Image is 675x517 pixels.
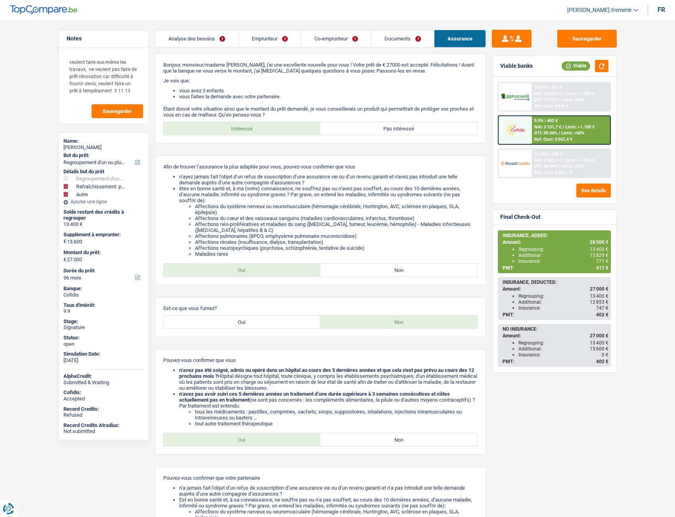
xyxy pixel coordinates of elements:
[590,346,608,352] span: 13 600 €
[534,137,572,142] div: Ref. Cost: 5 957,4 €
[63,308,144,314] div: 9.9
[596,305,608,311] span: 747 €
[195,215,478,221] li: Affections du cœur et des vaisseaux sanguins (maladies cardiovasculaires, infarctus, thrombose)
[565,158,595,163] span: Limit: >1.806 €
[565,91,595,96] span: Limit: >1.000 €
[596,312,608,318] span: 402 €
[503,280,608,285] div: INSURANCE, DEDUCTED:
[63,341,144,347] div: open
[63,268,142,274] label: Durée du prêt:
[561,130,584,136] span: Limit: <60%
[63,292,144,298] div: Cofidis
[179,485,478,497] li: n’a jamais fait l’objet d’un refus de souscription d’une assurance vie ou d’un revenu garanti et ...
[434,30,486,47] a: Assurance
[534,118,558,123] div: 9.9% | 402 €
[195,409,478,421] li: tous les médicaments : pastilles, comprimés, sachets, sirops, suppositoires, inhalations, injecti...
[63,351,144,357] div: Simulation Date:
[596,258,608,264] span: 771 €
[63,144,144,151] div: [PERSON_NAME]
[10,5,77,15] img: TopCompare Logo
[179,367,474,379] b: n’avez pas été soigné, admis ou opéré dans un hôpital au cours des 5 dernières années et que cela...
[63,406,144,412] div: Record Credits:
[534,91,561,96] span: NAI: 2 622,5 €
[63,209,144,221] div: Solde restant des crédits à regrouper
[163,106,478,118] p: Étant donné votre situation ainsi que le montant du prêt demandé, je vous conseillerais un produi...
[320,433,477,446] label: Non
[534,151,562,157] div: 10.45% | 409 €
[92,104,143,118] button: Sauvegarder
[195,233,478,239] li: Affections pulmonaires (BPCO, emphysème pulmonaire mucoviscidose)
[63,379,144,386] div: Submitted & Waiting
[63,373,144,379] div: AlphaCredit:
[576,184,611,197] button: See details
[63,238,66,245] span: €
[63,428,144,435] div: Not submitted
[590,253,608,258] span: 13 829 €
[155,30,238,47] a: Analyse des besoins
[179,94,478,100] li: vous faites la demande avec votre partenaire.
[518,258,608,264] div: Insurance:
[501,156,530,170] img: Record Credits
[500,214,541,220] div: Final Check-Out
[558,164,560,169] span: /
[63,396,144,402] div: Accepted
[503,333,608,339] div: Amount:
[590,333,608,339] span: 27 000 €
[518,305,608,311] div: Insurance:
[163,164,478,170] p: Afin de trouver l’assurance la plus adaptée pour vous, pouvez-vous confirmer que vous
[163,357,478,363] p: Pouvez-vous confirmer que vous
[562,158,564,163] span: /
[164,122,321,135] label: Intéressé
[503,233,608,238] div: INSURANCE, ADDED:
[534,124,561,130] span: NAI: 3 131,7 €
[179,367,478,391] li: Hôpital désigne tout hôpital, toute clinique, y compris les établissements psychiatriques, d'un é...
[590,299,608,305] span: 12 853 €
[63,199,144,205] div: Ajouter une ligne
[195,221,478,233] li: Affections néo-prolifératives et maladies du sang ([MEDICAL_DATA], tumeur, leucémie, hémophilie) ...
[503,286,608,292] div: Amount:
[518,352,608,358] div: Insurance:
[63,257,66,263] span: €
[63,318,144,325] div: Stage:
[500,63,533,69] div: Viable banks
[63,422,144,429] div: Record Credits Atradius:
[179,391,450,403] b: n’avez pas avoir suivi ces 5 dernières années un traitement d’une durée supérieure à 3 semaines c...
[63,138,144,144] div: Name:
[501,92,530,101] img: AlphaCredit
[518,346,608,352] div: Additional:
[557,30,617,48] button: Sauvegarder
[195,203,478,215] li: Affections du système nerveux ou neuromusculaire (hémorragie cérébrale, Huntington, AVC, sclérose...
[562,61,590,70] div: Viable
[320,316,477,328] label: Non
[239,30,301,47] a: Emprunteur
[63,302,144,308] div: Taux d'intérêt:
[63,285,144,292] div: Banque:
[561,4,638,17] a: [PERSON_NAME].tremerie
[567,7,631,13] span: [PERSON_NAME].tremerie
[63,335,144,341] div: Status:
[590,340,608,346] span: 13 400 €
[63,412,144,418] div: Refused
[63,357,144,364] div: [DATE]
[534,103,569,109] div: Ref. Cost: 6 641 €
[67,35,141,42] h5: Notes
[301,30,371,47] a: Co-emprunteur
[501,123,530,137] img: Cofidis
[534,164,557,169] span: DTI: 44.89%
[590,286,608,292] span: 27 000 €
[590,293,608,299] span: 13 400 €
[164,264,321,276] label: Oui
[63,152,142,159] label: But du prêt:
[562,91,564,96] span: /
[534,158,561,163] span: NAI: 2 502,4 €
[179,391,478,427] li: (ne sont pas concernés : les compléments alimentaires, la pilule ou d’autres moyens contraceptifs...
[534,85,562,90] div: 10.99% | 416 €
[195,239,478,245] li: Affections rénales (insuffisance, dialyse, transplantation)
[63,232,142,238] label: Supplément à emprunter:
[534,130,557,136] span: DTI: 39.34%
[503,326,608,332] div: NO INSURANCE:
[558,130,560,136] span: /
[565,124,595,130] span: Limit: >1.100 €
[518,293,608,299] div: Regrouping:
[179,174,478,186] li: n’ayez jamais fait l’objet d’un refus de souscription d’une assurance vie ou d’un revenu garanti ...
